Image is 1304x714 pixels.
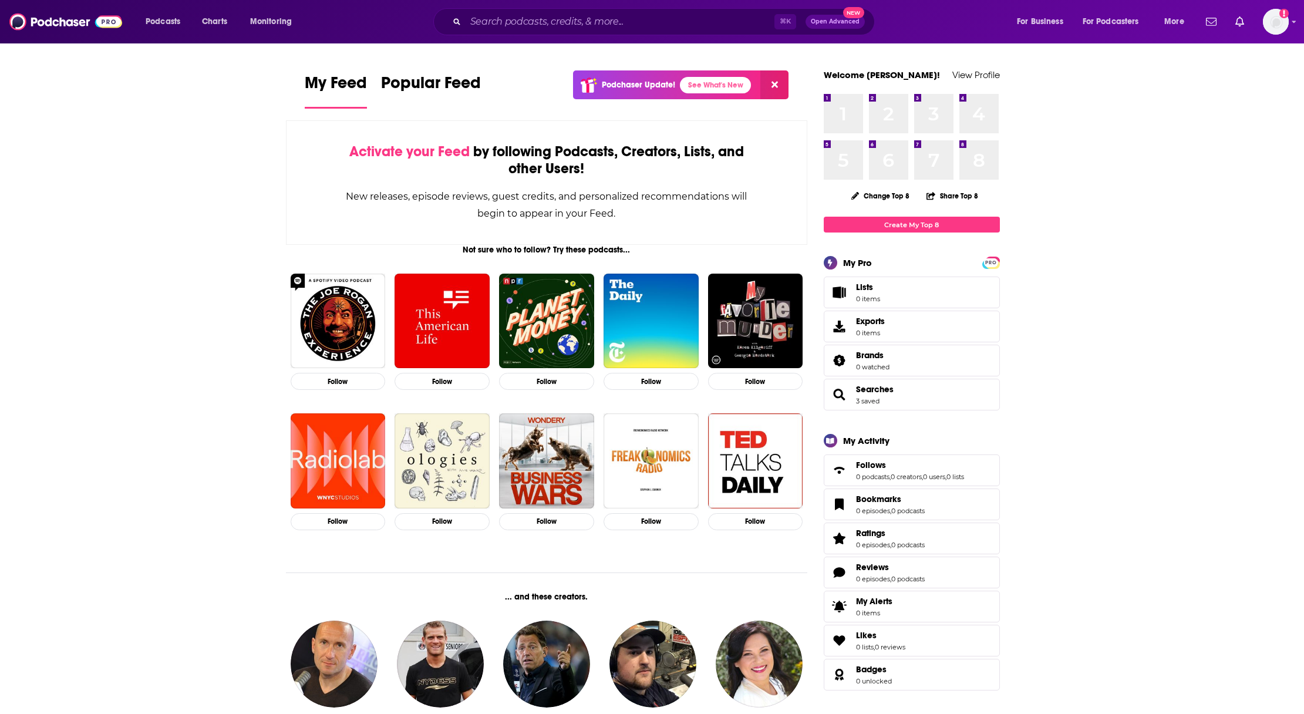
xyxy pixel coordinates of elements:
img: Christina Caudill [716,621,803,708]
span: Badges [824,659,1000,691]
span: Monitoring [250,14,292,30]
button: open menu [1075,12,1156,31]
span: , [890,507,891,515]
button: Change Top 8 [844,188,917,203]
img: My Favorite Murder with Karen Kilgariff and Georgia Hardstark [708,274,803,369]
a: Badges [828,666,851,683]
a: My Alerts [824,591,1000,622]
span: Lists [828,284,851,301]
a: Follows [856,460,964,470]
a: Follows [828,462,851,479]
a: Show notifications dropdown [1231,12,1249,32]
div: New releases, episode reviews, guest credits, and personalized recommendations will begin to appe... [345,188,749,222]
img: The Daily [604,274,699,369]
span: Reviews [856,562,889,572]
a: Show notifications dropdown [1201,12,1221,32]
span: Follows [856,460,886,470]
span: My Alerts [856,596,892,607]
div: My Pro [843,257,872,268]
button: Follow [499,513,594,530]
span: For Podcasters [1083,14,1139,30]
a: Likes [828,632,851,649]
a: Lists [824,277,1000,308]
a: 0 episodes [856,575,890,583]
span: , [889,473,891,481]
a: Welcome [PERSON_NAME]! [824,69,940,80]
a: 0 watched [856,363,889,371]
img: Freakonomics Radio [604,413,699,508]
span: Ratings [856,528,885,538]
span: Podcasts [146,14,180,30]
span: My Alerts [828,598,851,615]
div: Search podcasts, credits, & more... [444,8,886,35]
img: User Profile [1263,9,1289,35]
span: My Feed [305,73,367,100]
span: New [843,7,864,18]
img: The Joe Rogan Experience [291,274,386,369]
a: Daniel Riolo [503,621,590,708]
span: Activate your Feed [349,143,470,160]
button: Follow [395,513,490,530]
span: Logged in as emmie.mcnamara [1263,9,1289,35]
span: ⌘ K [774,14,796,29]
div: Not sure who to follow? Try these podcasts... [286,245,808,255]
a: Bookmarks [828,496,851,513]
a: 0 podcasts [891,575,925,583]
a: 0 creators [891,473,922,481]
button: Show profile menu [1263,9,1289,35]
a: 0 unlocked [856,677,892,685]
button: Follow [291,373,386,390]
img: Radiolab [291,413,386,508]
span: Lists [856,282,873,292]
a: PRO [984,258,998,267]
span: , [890,575,891,583]
button: Follow [291,513,386,530]
a: Zac Blackerby [609,621,696,708]
img: Podchaser - Follow, Share and Rate Podcasts [9,11,122,33]
a: Gilbert Brisbois [291,621,378,708]
span: Lists [856,282,880,292]
button: Follow [708,513,803,530]
span: Likes [856,630,877,641]
div: ... and these creators. [286,592,808,602]
svg: Add a profile image [1279,9,1289,18]
a: Ratings [828,530,851,547]
a: 0 episodes [856,541,890,549]
a: Searches [828,386,851,403]
span: Ratings [824,523,1000,554]
button: open menu [242,12,307,31]
a: Charts [194,12,234,31]
a: 0 podcasts [891,507,925,515]
a: Searches [856,384,894,395]
a: Planet Money [499,274,594,369]
button: Follow [708,373,803,390]
a: Brands [856,350,889,361]
span: Badges [856,664,887,675]
a: 0 users [923,473,945,481]
a: 0 podcasts [856,473,889,481]
img: Jerome Rothen [397,621,484,708]
span: 0 items [856,329,885,337]
button: Follow [604,513,699,530]
span: , [890,541,891,549]
img: This American Life [395,274,490,369]
a: Bookmarks [856,494,925,504]
a: 0 reviews [875,643,905,651]
button: Follow [499,373,594,390]
button: open menu [137,12,196,31]
a: View Profile [952,69,1000,80]
a: Likes [856,630,905,641]
button: open menu [1156,12,1199,31]
span: Reviews [824,557,1000,588]
span: Likes [824,625,1000,656]
button: Follow [395,373,490,390]
a: Badges [856,664,892,675]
